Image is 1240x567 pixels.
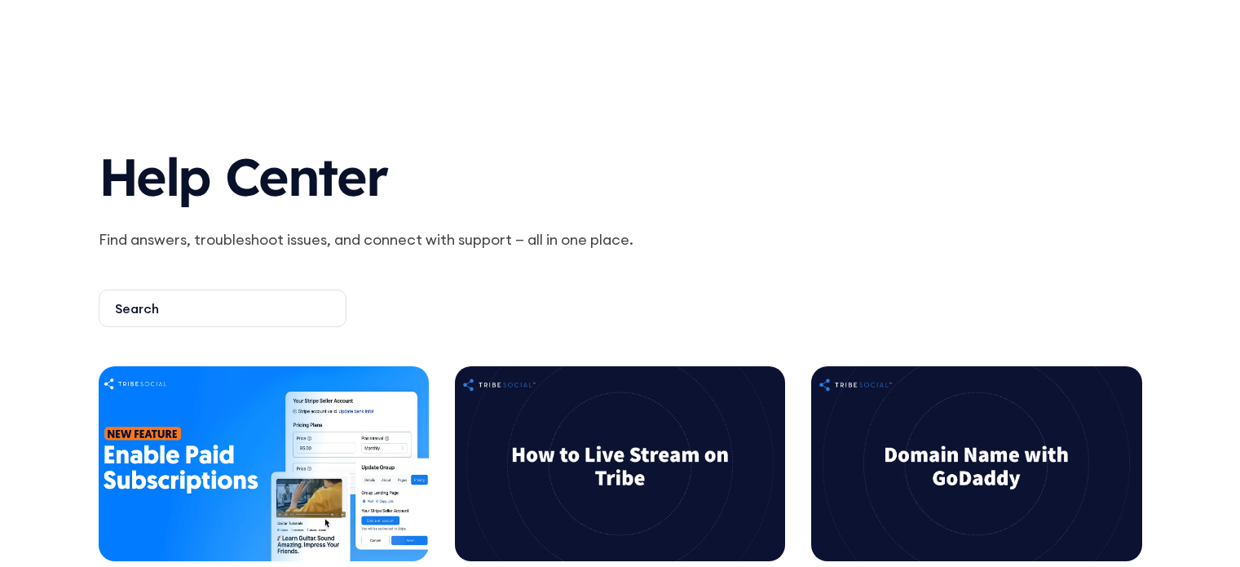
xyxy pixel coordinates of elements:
[99,290,1142,327] form: Email Form
[99,290,346,327] input: Search
[99,228,725,250] p: Find answers, troubleshoot issues, and connect with support — all in one place.
[99,131,725,215] h1: Help Center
